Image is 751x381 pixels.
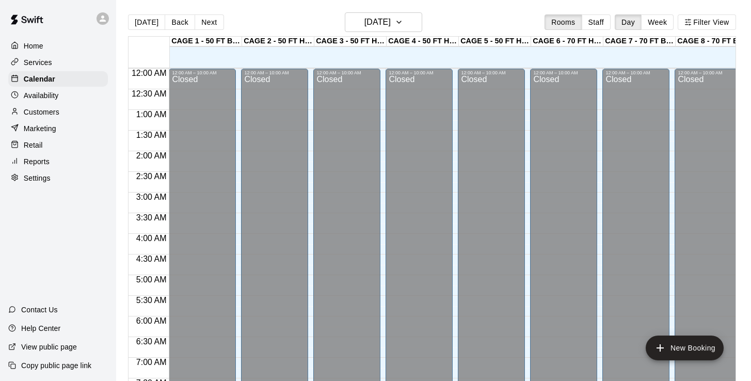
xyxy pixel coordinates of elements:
a: Settings [8,170,108,186]
a: Calendar [8,71,108,87]
a: Home [8,38,108,54]
button: Week [641,14,674,30]
p: Calendar [24,74,55,84]
button: add [646,336,724,360]
p: Settings [24,173,51,183]
p: Home [24,41,43,51]
button: Filter View [678,14,736,30]
div: CAGE 1 - 50 FT BASEBALL w/ Auto Feeder [170,37,242,46]
span: 3:00 AM [134,193,169,201]
p: Availability [24,90,59,101]
p: Contact Us [21,305,58,315]
div: CAGE 5 - 50 FT HYBRID SB/BB [459,37,531,46]
button: Rooms [545,14,582,30]
span: 1:30 AM [134,131,169,139]
span: 5:00 AM [134,275,169,284]
button: [DATE] [345,12,422,32]
div: CAGE 4 - 50 FT HYBRID BB/SB [387,37,459,46]
a: Reports [8,154,108,169]
div: 12:00 AM – 10:00 AM [172,70,233,75]
a: Customers [8,104,108,120]
p: Retail [24,140,43,150]
button: [DATE] [128,14,165,30]
div: 12:00 AM – 10:00 AM [461,70,522,75]
p: Services [24,57,52,68]
p: Help Center [21,323,60,334]
button: Next [195,14,223,30]
div: CAGE 8 - 70 FT BB (w/ pitching mound) [676,37,748,46]
a: Marketing [8,121,108,136]
span: 6:00 AM [134,316,169,325]
div: CAGE 7 - 70 FT BB (w/ pitching mound) [603,37,676,46]
span: 5:30 AM [134,296,169,305]
span: 6:30 AM [134,337,169,346]
a: Retail [8,137,108,153]
span: 4:30 AM [134,255,169,263]
p: Customers [24,107,59,117]
div: 12:00 AM – 10:00 AM [678,70,739,75]
span: 3:30 AM [134,213,169,222]
span: 12:00 AM [129,69,169,77]
a: Services [8,55,108,70]
span: 1:00 AM [134,110,169,119]
div: CAGE 6 - 70 FT HIT TRAX [531,37,603,46]
div: 12:00 AM – 10:00 AM [244,70,305,75]
p: Reports [24,156,50,167]
span: 7:00 AM [134,358,169,367]
span: 2:30 AM [134,172,169,181]
p: Copy public page link [21,360,91,371]
a: Availability [8,88,108,103]
div: 12:00 AM – 10:00 AM [389,70,450,75]
div: 12:00 AM – 10:00 AM [605,70,666,75]
div: 12:00 AM – 10:00 AM [316,70,377,75]
div: CAGE 2 - 50 FT HYBRID BB/SB [242,37,314,46]
span: 2:00 AM [134,151,169,160]
button: Day [615,14,642,30]
button: Staff [582,14,611,30]
button: Back [165,14,195,30]
p: Marketing [24,123,56,134]
p: View public page [21,342,77,352]
span: 4:00 AM [134,234,169,243]
span: 12:30 AM [129,89,169,98]
div: 12:00 AM – 10:00 AM [533,70,594,75]
div: CAGE 3 - 50 FT HYBRID BB/SB [314,37,387,46]
h6: [DATE] [364,15,391,29]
